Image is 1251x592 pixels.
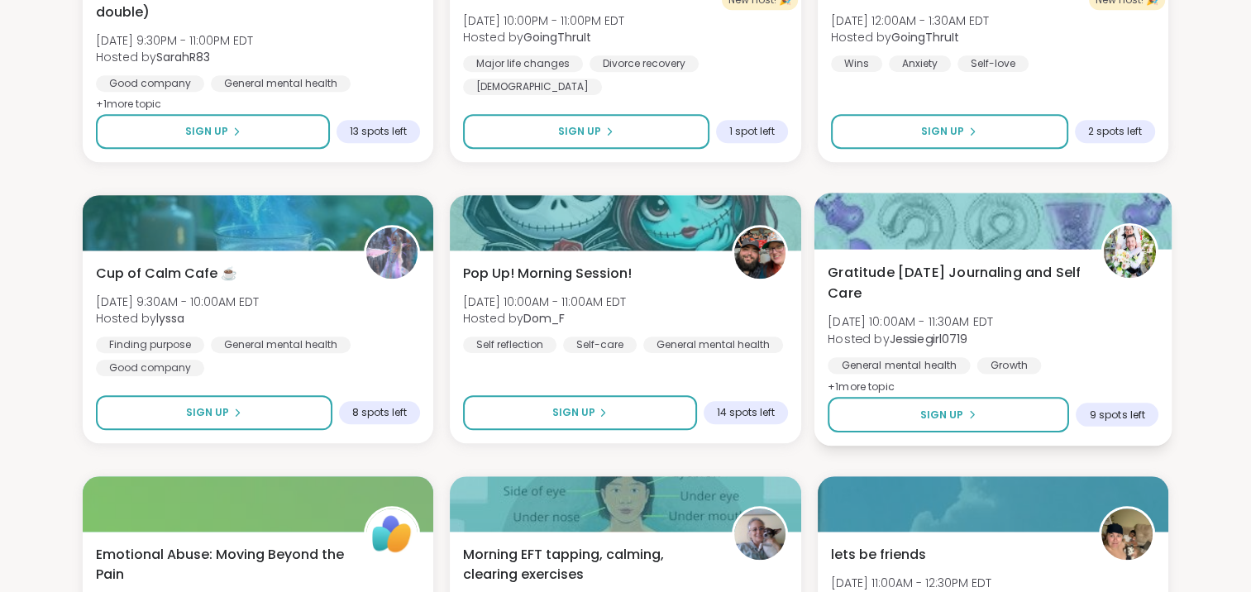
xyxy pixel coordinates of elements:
[1089,408,1144,421] span: 9 spots left
[185,124,228,139] span: Sign Up
[831,55,882,72] div: Wins
[211,75,351,92] div: General mental health
[156,49,210,65] b: SarahR83
[463,294,626,310] span: [DATE] 10:00AM - 11:00AM EDT
[831,575,991,591] span: [DATE] 11:00AM - 12:30PM EDT
[828,330,993,346] span: Hosted by
[463,264,632,284] span: Pop Up! Morning Session!
[96,360,204,376] div: Good company
[828,263,1082,303] span: Gratitude [DATE] Journaling and Self Care
[463,79,602,95] div: [DEMOGRAPHIC_DATA]
[551,405,594,420] span: Sign Up
[523,310,565,327] b: Dom_F
[957,55,1029,72] div: Self-love
[734,227,785,279] img: Dom_F
[96,264,237,284] span: Cup of Calm Cafe ☕️
[828,357,970,374] div: General mental health
[919,407,963,422] span: Sign Up
[463,395,696,430] button: Sign Up
[96,310,259,327] span: Hosted by
[463,29,624,45] span: Hosted by
[366,227,418,279] img: lyssa
[729,125,775,138] span: 1 spot left
[211,337,351,353] div: General mental health
[96,75,204,92] div: Good company
[889,55,951,72] div: Anxiety
[463,545,713,585] span: Morning EFT tapping, calming, clearing exercises
[463,337,556,353] div: Self reflection
[831,545,926,565] span: lets be friends
[96,337,204,353] div: Finding purpose
[523,29,591,45] b: GoingThruIt
[96,545,346,585] span: Emotional Abuse: Moving Beyond the Pain
[366,508,418,560] img: ShareWell
[156,310,184,327] b: lyssa
[563,337,637,353] div: Self-care
[828,313,993,330] span: [DATE] 10:00AM - 11:30AM EDT
[831,29,989,45] span: Hosted by
[96,395,332,430] button: Sign Up
[828,397,1069,432] button: Sign Up
[350,125,407,138] span: 13 spots left
[186,405,229,420] span: Sign Up
[1088,125,1142,138] span: 2 spots left
[96,294,259,310] span: [DATE] 9:30AM - 10:00AM EDT
[831,12,989,29] span: [DATE] 12:00AM - 1:30AM EDT
[463,55,583,72] div: Major life changes
[1101,508,1153,560] img: Shay2Olivia
[463,114,709,149] button: Sign Up
[831,114,1068,149] button: Sign Up
[921,124,964,139] span: Sign Up
[352,406,407,419] span: 8 spots left
[643,337,783,353] div: General mental health
[889,330,967,346] b: Jessiegirl0719
[590,55,699,72] div: Divorce recovery
[558,124,601,139] span: Sign Up
[891,29,959,45] b: GoingThruIt
[463,310,626,327] span: Hosted by
[734,508,785,560] img: janag
[96,32,253,49] span: [DATE] 9:30PM - 11:00PM EDT
[1104,226,1156,278] img: Jessiegirl0719
[96,114,330,149] button: Sign Up
[717,406,775,419] span: 14 spots left
[463,12,624,29] span: [DATE] 10:00PM - 11:00PM EDT
[976,357,1041,374] div: Growth
[96,49,253,65] span: Hosted by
